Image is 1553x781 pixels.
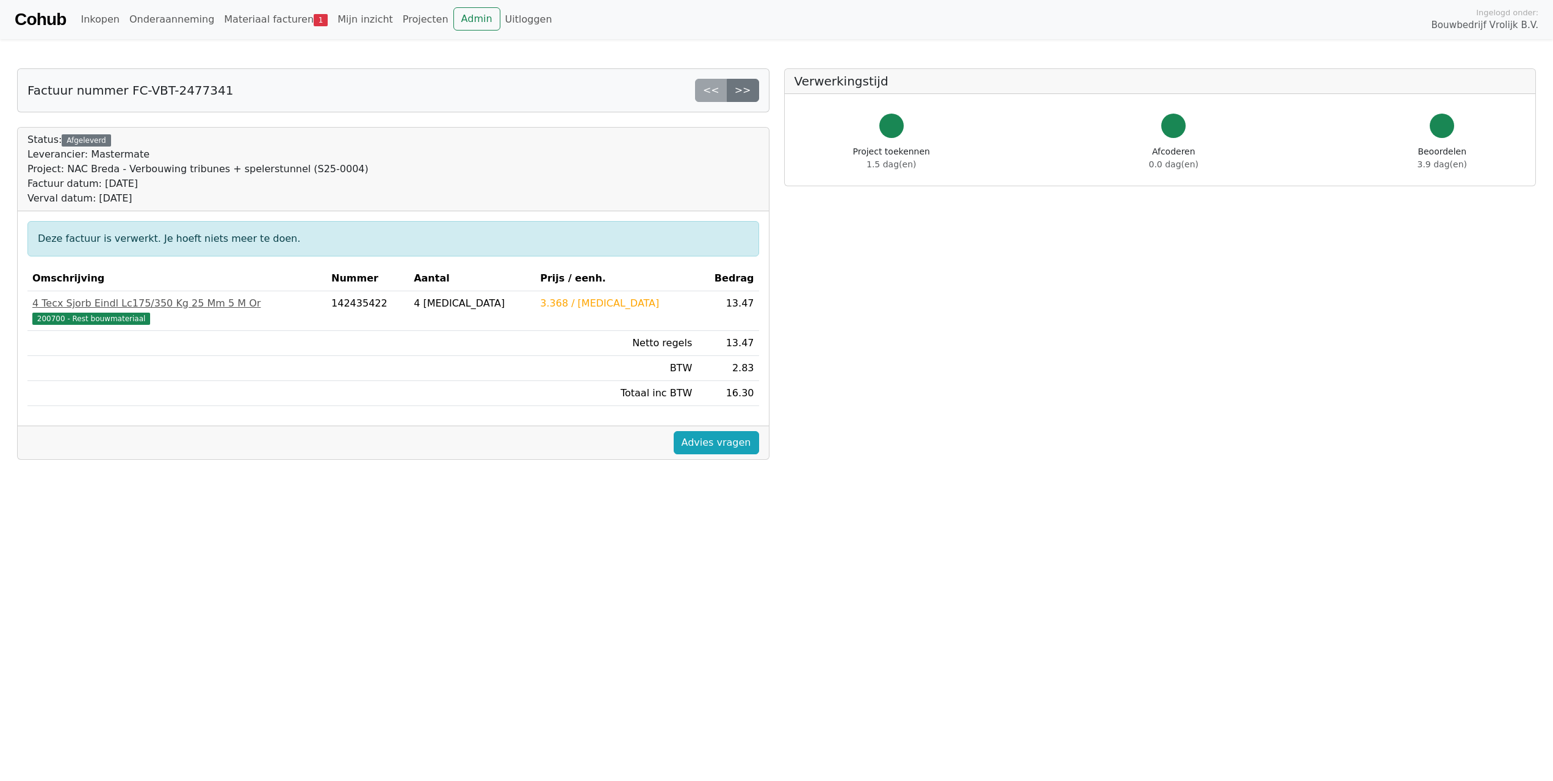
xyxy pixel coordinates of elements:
a: Admin [453,7,500,31]
div: Project: NAC Breda - Verbouwing tribunes + spelerstunnel (S25-0004) [27,162,369,176]
td: Totaal inc BTW [535,381,697,406]
span: 3.9 dag(en) [1418,159,1467,169]
div: Status: [27,133,369,206]
span: Ingelogd onder: [1476,7,1538,18]
span: 1 [314,14,328,26]
td: 13.47 [697,331,758,356]
span: 200700 - Rest bouwmateriaal [32,313,150,325]
div: 4 [MEDICAL_DATA] [414,296,530,311]
div: Verval datum: [DATE] [27,191,369,206]
td: 2.83 [697,356,758,381]
a: Advies vragen [674,431,759,454]
div: Afgeleverd [62,134,110,147]
div: Beoordelen [1418,145,1467,171]
div: Project toekennen [853,145,930,171]
td: 16.30 [697,381,758,406]
span: Bouwbedrijf Vrolijk B.V. [1431,18,1538,32]
a: Cohub [15,5,66,34]
a: Materiaal facturen1 [219,7,333,32]
div: 4 Tecx Sjorb Eindl Lc175/350 Kg 25 Mm 5 M Or [32,296,322,311]
th: Nummer [326,266,409,291]
td: Netto regels [535,331,697,356]
h5: Factuur nummer FC-VBT-2477341 [27,83,233,98]
td: 13.47 [697,291,758,331]
div: Leverancier: Mastermate [27,147,369,162]
a: >> [727,79,759,102]
span: 1.5 dag(en) [867,159,916,169]
td: 142435422 [326,291,409,331]
a: Mijn inzicht [333,7,398,32]
div: 3.368 / [MEDICAL_DATA] [540,296,692,311]
div: Deze factuur is verwerkt. Je hoeft niets meer te doen. [27,221,759,256]
a: Onderaanneming [124,7,219,32]
td: BTW [535,356,697,381]
a: Inkopen [76,7,124,32]
span: 0.0 dag(en) [1149,159,1198,169]
th: Prijs / eenh. [535,266,697,291]
div: Afcoderen [1149,145,1198,171]
th: Aantal [409,266,535,291]
a: Uitloggen [500,7,557,32]
a: 4 Tecx Sjorb Eindl Lc175/350 Kg 25 Mm 5 M Or200700 - Rest bouwmateriaal [32,296,322,325]
div: Factuur datum: [DATE] [27,176,369,191]
th: Bedrag [697,266,758,291]
h5: Verwerkingstijd [795,74,1526,89]
a: Projecten [398,7,453,32]
th: Omschrijving [27,266,326,291]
